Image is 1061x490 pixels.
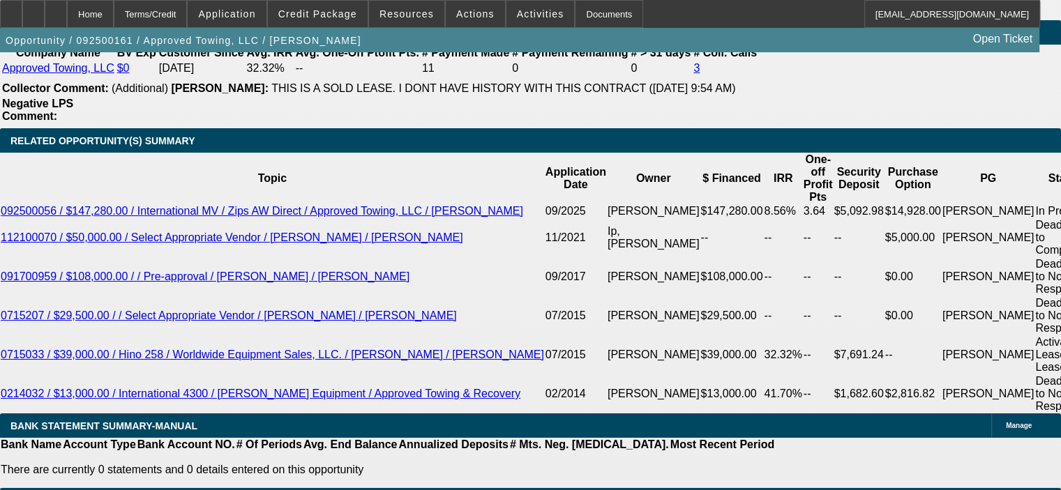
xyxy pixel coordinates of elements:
span: BANK STATEMENT SUMMARY-MANUAL [10,420,197,431]
a: 092500056 / $147,280.00 / International MV / Zips AW Direct / Approved Towing, LLC / [PERSON_NAME] [1,205,523,217]
th: Bank Account NO. [137,438,236,452]
td: $2,816.82 [885,374,942,413]
td: -- [803,335,834,374]
button: Credit Package [268,1,368,27]
td: 0 [511,61,629,75]
button: Actions [446,1,505,27]
a: 0214032 / $13,000.00 / International 4300 / [PERSON_NAME] Equipment / Approved Towing & Recovery [1,388,520,399]
th: PG [942,153,1035,204]
td: -- [885,335,942,374]
td: 07/2015 [545,335,607,374]
span: Opportunity / 092500161 / Approved Towing, LLC / [PERSON_NAME] [6,35,361,46]
td: Ip, [PERSON_NAME] [607,218,700,257]
span: Activities [517,8,564,20]
a: $0 [117,62,130,74]
p: There are currently 0 statements and 0 details entered on this opportunity [1,464,774,476]
td: [PERSON_NAME] [942,335,1035,374]
span: Credit Package [278,8,357,20]
td: $108,000.00 [700,257,763,296]
span: Manage [1006,422,1032,429]
td: $0.00 [885,257,942,296]
td: 09/2025 [545,204,607,218]
a: 3 [693,62,700,74]
td: $29,500.00 [700,296,763,335]
td: -- [295,61,420,75]
td: $147,280.00 [700,204,763,218]
td: [PERSON_NAME] [942,296,1035,335]
td: 07/2015 [545,296,607,335]
td: -- [803,296,834,335]
span: RELATED OPPORTUNITY(S) SUMMARY [10,135,195,146]
th: IRR [763,153,802,204]
td: 02/2014 [545,374,607,413]
a: 0715033 / $39,000.00 / Hino 258 / Worldwide Equipment Sales, LLC. / [PERSON_NAME] / [PERSON_NAME] [1,349,544,360]
th: Annualized Deposits [398,438,509,452]
td: 11 [421,61,510,75]
th: Account Type [62,438,137,452]
td: $0.00 [885,296,942,335]
td: $5,000.00 [885,218,942,257]
td: -- [834,296,885,335]
th: One-off Profit Pts [803,153,834,204]
button: Activities [506,1,575,27]
b: # > 31 days [631,47,691,59]
b: [PERSON_NAME]: [171,82,269,94]
button: Resources [369,1,444,27]
td: 32.32% [763,335,802,374]
span: Application [198,8,255,20]
td: 3.64 [803,204,834,218]
a: 091700959 / $108,000.00 / / Pre-approval / [PERSON_NAME] / [PERSON_NAME] [1,270,409,282]
td: [PERSON_NAME] [607,374,700,413]
td: [PERSON_NAME] [607,257,700,296]
td: $14,928.00 [885,204,942,218]
td: 32.32% [246,61,294,75]
td: -- [834,257,885,296]
a: 0715207 / $29,500.00 / / Select Appropriate Vendor / [PERSON_NAME] / [PERSON_NAME] [1,309,457,321]
td: -- [763,257,802,296]
th: Avg. End Balance [303,438,398,452]
b: # Coll. Calls [693,47,757,59]
span: THIS IS A SOLD LEASE. I DONT HAVE HISTORY WITH THIS CONTRACT ([DATE] 9:54 AM) [271,82,735,94]
td: -- [700,218,763,257]
th: Owner [607,153,700,204]
td: 8.56% [763,204,802,218]
th: $ Financed [700,153,763,204]
th: Purchase Option [885,153,942,204]
td: -- [803,218,834,257]
span: Resources [379,8,434,20]
td: -- [763,296,802,335]
th: Security Deposit [834,153,885,204]
td: [PERSON_NAME] [942,204,1035,218]
td: -- [803,374,834,413]
td: [PERSON_NAME] [607,335,700,374]
td: -- [834,218,885,257]
b: Negative LPS Comment: [2,98,73,122]
td: [PERSON_NAME] [942,257,1035,296]
b: # Payment Made [422,47,509,59]
td: [PERSON_NAME] [942,374,1035,413]
td: $13,000.00 [700,374,763,413]
td: 41.70% [763,374,802,413]
td: -- [803,257,834,296]
th: Most Recent Period [670,438,775,452]
td: 0 [630,61,691,75]
button: Application [188,1,266,27]
th: # Of Periods [236,438,303,452]
span: (Additional) [112,82,168,94]
td: [DATE] [158,61,245,75]
td: [PERSON_NAME] [607,296,700,335]
td: [PERSON_NAME] [942,218,1035,257]
td: $1,682.60 [834,374,885,413]
a: 112100070 / $50,000.00 / Select Appropriate Vendor / [PERSON_NAME] / [PERSON_NAME] [1,231,463,243]
td: $5,092.98 [834,204,885,218]
td: [PERSON_NAME] [607,204,700,218]
a: Open Ticket [968,27,1038,51]
th: # Mts. Neg. [MEDICAL_DATA]. [509,438,670,452]
td: 11/2021 [545,218,607,257]
td: 09/2017 [545,257,607,296]
td: $39,000.00 [700,335,763,374]
td: -- [763,218,802,257]
td: $7,691.24 [834,335,885,374]
b: # Payment Remaining [512,47,628,59]
a: Approved Towing, LLC [2,62,114,74]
